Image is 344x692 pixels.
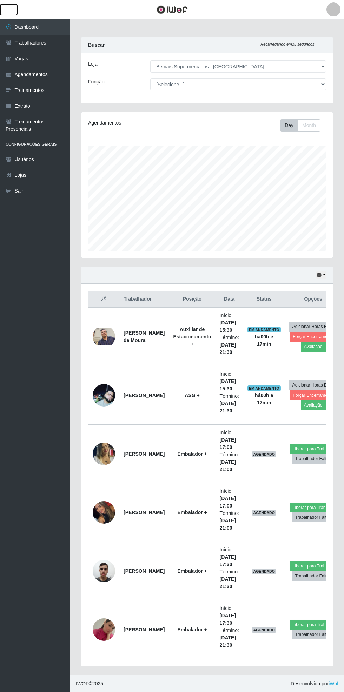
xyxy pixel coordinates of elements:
span: IWOF [76,681,89,686]
label: Função [88,78,105,86]
li: Início: [220,488,239,510]
button: Forçar Encerramento [290,390,337,400]
strong: Embalador + [177,451,207,457]
img: 1744915076339.jpeg [93,384,115,407]
span: Desenvolvido por [291,680,338,687]
button: Forçar Encerramento [290,332,337,342]
th: Trabalhador [119,291,169,308]
strong: [PERSON_NAME] [124,392,165,398]
button: Adicionar Horas Extra [289,380,337,390]
button: Trabalhador Faltou [292,630,335,639]
th: Data [216,291,243,308]
time: [DATE] 17:30 [220,613,236,626]
time: [DATE] 17:00 [220,496,236,509]
li: Término: [220,334,239,356]
button: Trabalhador Faltou [292,571,335,581]
th: Status [243,291,285,308]
strong: Embalador + [177,568,207,574]
strong: [PERSON_NAME] [124,627,165,632]
li: Término: [220,568,239,590]
button: Day [280,119,298,132]
strong: [PERSON_NAME] [124,510,165,515]
strong: há 00 h e 17 min [255,392,273,405]
li: Início: [220,605,239,627]
img: 1741890042510.jpeg [93,610,115,650]
time: [DATE] 15:30 [220,320,236,333]
time: [DATE] 21:30 [220,576,236,589]
li: Término: [220,451,239,473]
button: Adicionar Horas Extra [289,322,337,331]
time: [DATE] 21:30 [220,401,236,414]
div: Toolbar with button groups [280,119,326,132]
span: AGENDADO [252,569,276,574]
span: EM ANDAMENTO [247,385,281,391]
time: [DATE] 21:30 [220,342,236,355]
img: 1733961547781.jpeg [93,328,115,345]
th: Posição [169,291,215,308]
li: Início: [220,312,239,334]
button: Liberar para Trabalho [290,503,337,512]
button: Liberar para Trabalho [290,444,337,454]
strong: [PERSON_NAME] de Moura [124,330,165,343]
button: Liberar para Trabalho [290,620,337,630]
time: [DATE] 21:00 [220,518,236,531]
li: Término: [220,510,239,532]
strong: Embalador + [177,510,207,515]
button: Liberar para Trabalho [290,561,337,571]
img: 1733239406405.jpeg [93,438,115,470]
button: Month [298,119,320,132]
button: Trabalhador Faltou [292,454,335,464]
time: [DATE] 21:30 [220,635,236,648]
li: Término: [220,627,239,649]
time: [DATE] 21:00 [220,459,236,472]
li: Término: [220,392,239,415]
time: [DATE] 17:30 [220,554,236,567]
li: Início: [220,370,239,392]
span: EM ANDAMENTO [247,327,281,332]
img: 1699551411830.jpeg [93,556,115,586]
strong: [PERSON_NAME] [124,451,165,457]
strong: ASG + [185,392,199,398]
div: Agendamentos [88,119,181,127]
button: Avaliação [301,400,326,410]
label: Loja [88,60,97,68]
img: 1734615886150.jpeg [93,492,115,532]
th: Opções [285,291,342,308]
button: Avaliação [301,342,326,351]
li: Início: [220,546,239,568]
strong: Embalador + [177,627,207,632]
button: Trabalhador Faltou [292,512,335,522]
time: [DATE] 17:00 [220,437,236,450]
span: © 2025 . [76,680,105,687]
strong: há 00 h e 17 min [255,334,273,347]
strong: Buscar [88,42,105,48]
span: AGENDADO [252,451,276,457]
i: Recarregando em 25 segundos... [260,42,318,46]
span: AGENDADO [252,627,276,633]
a: iWof [329,681,338,686]
img: CoreUI Logo [157,5,188,14]
strong: Auxiliar de Estacionamento + [173,327,211,347]
li: Início: [220,429,239,451]
span: AGENDADO [252,510,276,516]
time: [DATE] 15:30 [220,378,236,391]
div: First group [280,119,320,132]
strong: [PERSON_NAME] [124,568,165,574]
